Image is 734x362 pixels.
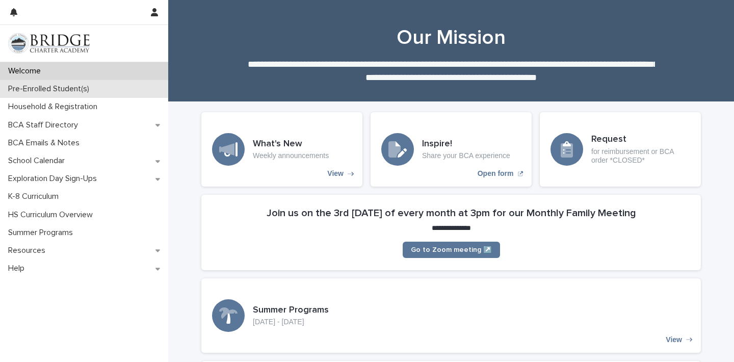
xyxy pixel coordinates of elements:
[4,156,73,166] p: School Calendar
[201,278,701,353] a: View
[478,169,514,178] p: Open form
[4,210,101,220] p: HS Curriculum Overview
[422,151,510,160] p: Share your BCA experience
[403,242,500,258] a: Go to Zoom meeting ↗️
[422,139,510,150] h3: Inspire!
[4,120,86,130] p: BCA Staff Directory
[201,112,362,187] a: View
[411,246,492,253] span: Go to Zoom meeting ↗️
[371,112,532,187] a: Open form
[4,84,97,94] p: Pre-Enrolled Student(s)
[4,66,49,76] p: Welcome
[4,246,54,255] p: Resources
[8,33,90,54] img: V1C1m3IdTEidaUdm9Hs0
[4,192,67,201] p: K-8 Curriculum
[253,318,329,326] p: [DATE] - [DATE]
[4,102,106,112] p: Household & Registration
[267,207,636,219] h2: Join us on the 3rd [DATE] of every month at 3pm for our Monthly Family Meeting
[4,228,81,238] p: Summer Programs
[4,264,33,273] p: Help
[327,169,344,178] p: View
[253,139,329,150] h3: What's New
[591,147,690,165] p: for reimbursement or BCA order *CLOSED*
[4,138,88,148] p: BCA Emails & Notes
[201,25,701,50] h1: Our Mission
[666,335,682,344] p: View
[253,305,329,316] h3: Summer Programs
[591,134,690,145] h3: Request
[253,151,329,160] p: Weekly announcements
[4,174,105,184] p: Exploration Day Sign-Ups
